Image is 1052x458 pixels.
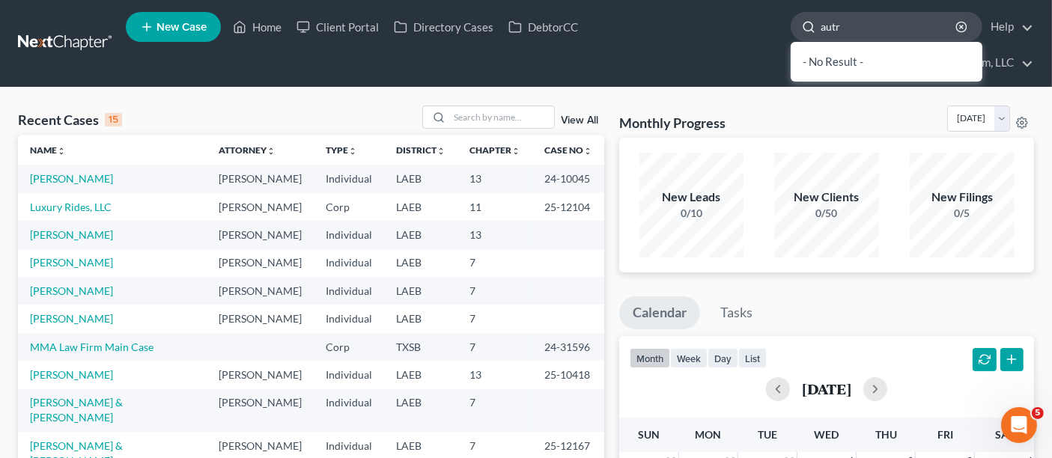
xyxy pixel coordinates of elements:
[457,333,532,361] td: 7
[910,206,1015,221] div: 0/5
[583,147,592,156] i: unfold_more
[326,144,357,156] a: Typeunfold_more
[910,189,1015,206] div: New Filings
[670,348,708,368] button: week
[544,144,592,156] a: Case Nounfold_more
[105,113,122,126] div: 15
[156,22,207,33] span: New Case
[57,147,66,156] i: unfold_more
[802,381,851,397] h2: [DATE]
[457,389,532,432] td: 7
[219,144,276,156] a: Attorneyunfold_more
[314,165,384,192] td: Individual
[695,428,721,441] span: Mon
[30,312,113,325] a: [PERSON_NAME]
[314,193,384,221] td: Corp
[384,361,457,388] td: LAEB
[30,284,113,297] a: [PERSON_NAME]
[619,296,700,329] a: Calendar
[384,221,457,248] td: LAEB
[207,305,314,332] td: [PERSON_NAME]
[207,389,314,432] td: [PERSON_NAME]
[875,428,897,441] span: Thu
[207,361,314,388] td: [PERSON_NAME]
[30,341,153,353] a: MMA Law Firm Main Case
[639,189,744,206] div: New Leads
[708,348,738,368] button: day
[314,361,384,388] td: Individual
[18,111,122,129] div: Recent Cases
[821,13,958,40] input: Search by name...
[207,221,314,248] td: [PERSON_NAME]
[207,165,314,192] td: [PERSON_NAME]
[639,206,744,221] div: 0/10
[774,189,879,206] div: New Clients
[314,221,384,248] td: Individual
[457,277,532,305] td: 7
[384,305,457,332] td: LAEB
[437,147,446,156] i: unfold_more
[1001,407,1037,443] iframe: Intercom live chat
[314,305,384,332] td: Individual
[707,296,766,329] a: Tasks
[386,13,501,40] a: Directory Cases
[826,49,1033,76] a: The [PERSON_NAME] Law Firm, LLC
[314,249,384,277] td: Individual
[384,277,457,305] td: LAEB
[457,361,532,388] td: 13
[791,42,982,82] div: - No Result -
[995,428,1014,441] span: Sat
[532,333,604,361] td: 24-31596
[207,249,314,277] td: [PERSON_NAME]
[501,13,586,40] a: DebtorCC
[758,428,777,441] span: Tue
[348,147,357,156] i: unfold_more
[630,348,670,368] button: month
[30,144,66,156] a: Nameunfold_more
[30,256,113,269] a: [PERSON_NAME]
[384,389,457,432] td: LAEB
[532,165,604,192] td: 24-10045
[619,114,726,132] h3: Monthly Progress
[289,13,386,40] a: Client Portal
[638,428,660,441] span: Sun
[937,428,953,441] span: Fri
[457,305,532,332] td: 7
[561,115,598,126] a: View All
[532,361,604,388] td: 25-10418
[314,389,384,432] td: Individual
[314,277,384,305] td: Individual
[30,396,123,424] a: [PERSON_NAME] & [PERSON_NAME]
[1032,407,1044,419] span: 5
[738,348,767,368] button: list
[30,368,113,381] a: [PERSON_NAME]
[225,13,289,40] a: Home
[396,144,446,156] a: Districtunfold_more
[469,144,520,156] a: Chapterunfold_more
[267,147,276,156] i: unfold_more
[815,428,839,441] span: Wed
[384,249,457,277] td: LAEB
[457,221,532,248] td: 13
[983,13,1033,40] a: Help
[384,193,457,221] td: LAEB
[511,147,520,156] i: unfold_more
[457,165,532,192] td: 13
[774,206,879,221] div: 0/50
[207,277,314,305] td: [PERSON_NAME]
[207,193,314,221] td: [PERSON_NAME]
[457,249,532,277] td: 7
[532,193,604,221] td: 25-12104
[384,165,457,192] td: LAEB
[384,333,457,361] td: TXSB
[30,201,112,213] a: Luxury Rides, LLC
[449,106,554,128] input: Search by name...
[314,333,384,361] td: Corp
[457,193,532,221] td: 11
[30,228,113,241] a: [PERSON_NAME]
[30,172,113,185] a: [PERSON_NAME]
